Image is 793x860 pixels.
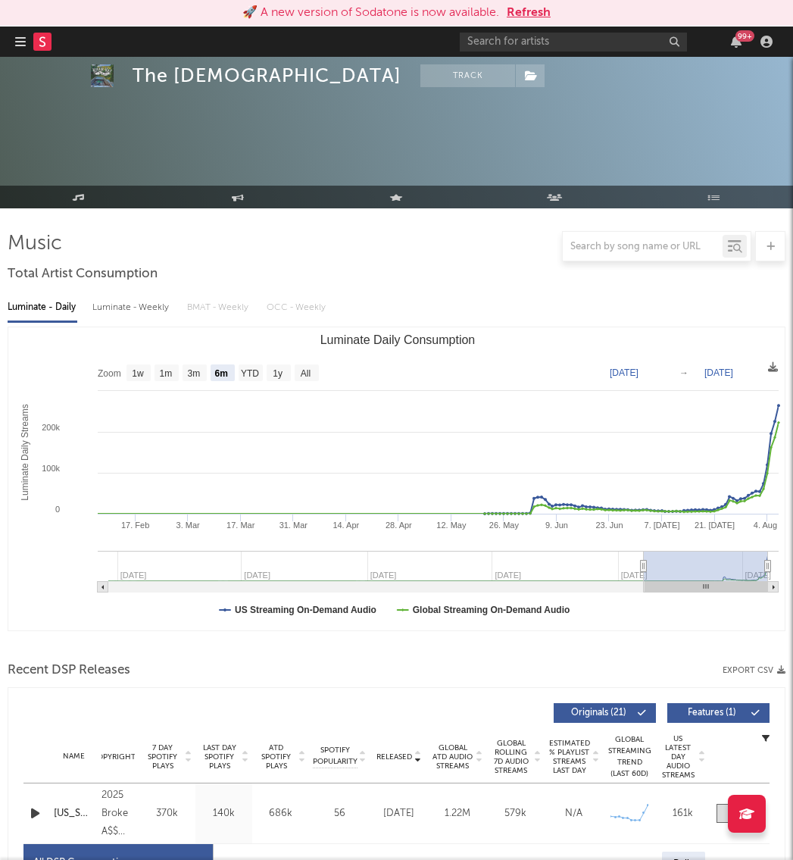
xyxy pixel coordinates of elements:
[199,743,239,771] span: Last Day Spotify Plays
[731,36,741,48] button: 99+
[548,806,599,821] div: N/A
[273,368,283,379] text: 1y
[101,787,135,841] div: 2025 Broke A$$ Records
[660,734,696,780] span: US Latest Day Audio Streams
[215,368,228,379] text: 6m
[432,743,473,771] span: Global ATD Audio Streams
[413,605,570,615] text: Global Streaming On-Demand Audio
[42,464,60,473] text: 100k
[241,368,259,379] text: YTD
[490,806,541,821] div: 579k
[8,661,130,680] span: Recent DSP Releases
[554,703,656,723] button: Originals(21)
[507,4,551,22] button: Refresh
[460,33,687,52] input: Search for artists
[595,521,623,530] text: 23. Jun
[735,30,754,42] div: 99 +
[745,571,772,580] text: [DATE]
[695,521,735,530] text: 21. [DATE]
[142,806,192,821] div: 370k
[489,521,520,530] text: 26. May
[20,404,30,500] text: Luminate Daily Streams
[92,752,136,761] span: Copyright
[545,521,568,530] text: 9. Jun
[242,4,499,22] div: 🚀 A new version of Sodatone is now available.
[704,367,733,378] text: [DATE]
[256,743,296,771] span: ATD Spotify Plays
[133,64,401,87] div: The [DEMOGRAPHIC_DATA]
[563,241,723,253] input: Search by song name or URL
[490,739,532,775] span: Global Rolling 7D Audio Streams
[176,521,201,530] text: 3. Mar
[279,521,308,530] text: 31. Mar
[436,521,467,530] text: 12. May
[660,806,705,821] div: 161k
[610,367,638,378] text: [DATE]
[132,368,144,379] text: 1w
[677,708,747,718] span: Features ( 1 )
[160,368,173,379] text: 1m
[142,743,183,771] span: 7 Day Spotify Plays
[332,521,359,530] text: 14. Apr
[754,521,777,530] text: 4. Aug
[373,806,424,821] div: [DATE]
[256,806,305,821] div: 686k
[92,295,172,321] div: Luminate - Weekly
[301,368,311,379] text: All
[8,265,158,283] span: Total Artist Consumption
[313,806,366,821] div: 56
[679,367,688,378] text: →
[188,368,201,379] text: 3m
[386,521,412,530] text: 28. Apr
[55,505,60,514] text: 0
[607,734,652,780] div: Global Streaming Trend (Last 60D)
[723,666,785,675] button: Export CSV
[54,806,94,821] a: [US_STATE]
[313,745,357,768] span: Spotify Popularity
[226,521,255,530] text: 17. Mar
[667,703,770,723] button: Features(1)
[42,423,60,432] text: 200k
[564,708,633,718] span: Originals ( 21 )
[54,751,94,762] div: Name
[199,806,248,821] div: 140k
[8,295,77,321] div: Luminate - Daily
[376,752,412,761] span: Released
[548,739,590,775] span: Estimated % Playlist Streams Last Day
[420,64,515,87] button: Track
[98,368,121,379] text: Zoom
[8,327,786,630] svg: Luminate Daily Consumption
[645,521,680,530] text: 7. [DATE]
[121,521,149,530] text: 17. Feb
[432,806,482,821] div: 1.22M
[235,605,376,615] text: US Streaming On-Demand Audio
[320,333,476,346] text: Luminate Daily Consumption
